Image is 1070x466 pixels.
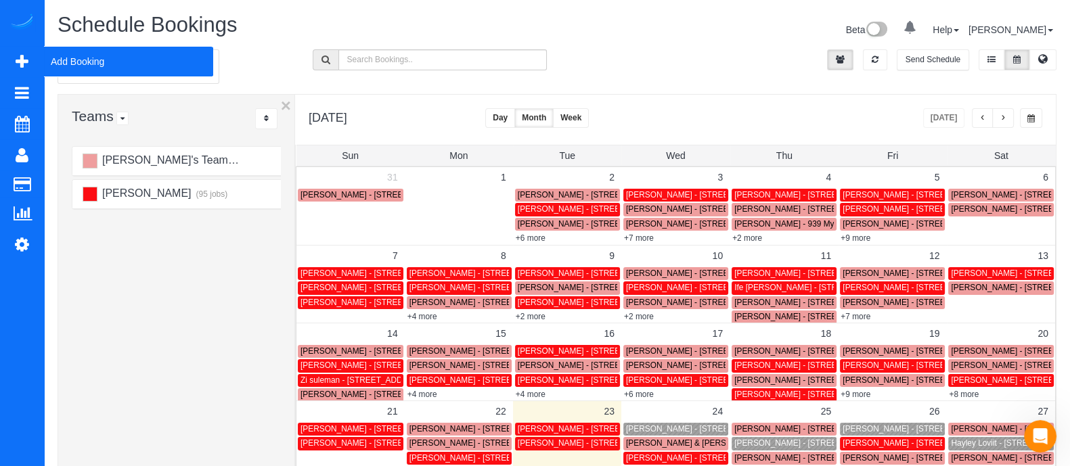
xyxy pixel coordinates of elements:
[212,5,238,31] button: Home
[1031,246,1055,266] a: 13
[518,375,671,385] span: [PERSON_NAME] - [STREET_ADDRESS]
[626,204,779,214] span: [PERSON_NAME] - [STREET_ADDRESS]
[734,375,954,385] span: [PERSON_NAME] - [STREET_ADDRESS][PERSON_NAME]
[602,167,621,187] a: 2
[814,401,839,421] a: 25
[489,401,513,421] a: 22
[1024,420,1056,452] iframe: Intercom live chat
[553,108,589,128] button: Week
[44,46,213,77] span: Add Booking
[409,453,629,463] span: [PERSON_NAME] - [STREET_ADDRESS][PERSON_NAME]
[8,14,35,32] img: Automaid Logo
[194,189,227,199] small: (95 jobs)
[843,375,996,385] span: [PERSON_NAME] - [STREET_ADDRESS]
[300,283,621,292] span: [PERSON_NAME] - [STREET_ADDRESS][PERSON_NAME] Sw, [GEOGRAPHIC_DATA]
[11,106,260,246] div: Ellie says…
[380,167,405,187] a: 31
[66,7,154,17] h1: [PERSON_NAME]
[922,323,947,344] a: 19
[624,390,654,399] a: +6 more
[705,323,730,344] a: 17
[626,190,845,200] span: [PERSON_NAME] - [STREET_ADDRESS][PERSON_NAME]
[255,108,277,129] div: ...
[865,22,887,39] img: New interface
[734,283,899,292] span: Ife [PERSON_NAME] - [STREET_ADDRESS]
[897,49,969,70] button: Send Schedule
[843,438,996,448] span: [PERSON_NAME] - [STREET_ADDRESS]
[626,346,779,356] span: [PERSON_NAME] - [STREET_ADDRESS]
[409,360,562,370] span: [PERSON_NAME] - [STREET_ADDRESS]
[407,312,437,321] a: +4 more
[843,269,996,278] span: [PERSON_NAME] - [STREET_ADDRESS]
[626,360,779,370] span: [PERSON_NAME] - [STREET_ADDRESS]
[843,219,1062,229] span: [PERSON_NAME] - [STREET_ADDRESS][PERSON_NAME]
[626,375,779,385] span: [PERSON_NAME] - [STREET_ADDRESS]
[516,233,545,243] a: +6 more
[386,246,405,266] a: 7
[409,424,629,434] span: [PERSON_NAME] - [STREET_ADDRESS][PERSON_NAME]
[409,375,629,385] span: [PERSON_NAME] - [STREET_ADDRESS][PERSON_NAME]
[776,150,793,161] span: Thu
[518,438,671,448] span: [PERSON_NAME] - [STREET_ADDRESS]
[338,49,548,70] input: Search Bookings..
[300,190,453,200] span: [PERSON_NAME] - [STREET_ADDRESS]
[814,323,839,344] a: 18
[100,187,191,199] span: [PERSON_NAME]
[518,424,737,434] span: [PERSON_NAME] - [STREET_ADDRESS][PERSON_NAME]
[923,108,965,128] button: [DATE]
[734,269,887,278] span: [PERSON_NAME] - [STREET_ADDRESS]
[100,154,227,166] span: [PERSON_NAME]'s Team
[732,233,762,243] a: +2 more
[489,323,513,344] a: 15
[518,269,671,278] span: [PERSON_NAME] - [STREET_ADDRESS]
[300,375,559,385] span: Zi suleman - [STREET_ADDRESS][PERSON_NAME][PERSON_NAME]
[734,390,887,399] span: [PERSON_NAME] - [STREET_ADDRESS]
[711,167,730,187] a: 3
[933,24,959,35] a: Help
[887,150,898,161] span: Fri
[624,233,654,243] a: +7 more
[968,24,1053,35] a: [PERSON_NAME]
[841,312,870,321] a: +7 more
[734,204,1020,214] span: [PERSON_NAME] - [STREET_ADDRESS][PERSON_NAME][PERSON_NAME]
[626,283,779,292] span: [PERSON_NAME] - [STREET_ADDRESS]
[58,13,237,37] span: Schedule Bookings
[9,5,35,31] button: go back
[843,298,996,307] span: [PERSON_NAME] - [STREET_ADDRESS]
[518,204,671,214] span: [PERSON_NAME] - [STREET_ADDRESS]
[1031,401,1055,421] a: 27
[843,283,1062,292] span: [PERSON_NAME] - [STREET_ADDRESS][PERSON_NAME]
[734,219,924,229] span: [PERSON_NAME] - 939 Mytel [STREET_ADDRESS]
[994,150,1008,161] span: Sat
[841,233,870,243] a: +9 more
[231,156,269,166] small: (113 jobs)
[281,97,291,114] button: ×
[300,346,520,356] span: [PERSON_NAME] - [STREET_ADDRESS][PERSON_NAME]
[597,323,621,344] a: 16
[518,360,671,370] span: [PERSON_NAME] - [STREET_ADDRESS]
[734,453,887,463] span: [PERSON_NAME] - [STREET_ADDRESS]
[734,360,887,370] span: [PERSON_NAME] - [STREET_ADDRESS]
[300,298,453,307] span: [PERSON_NAME] - [STREET_ADDRESS]
[922,246,947,266] a: 12
[409,346,629,356] span: [PERSON_NAME] - [STREET_ADDRESS][PERSON_NAME]
[518,283,737,292] span: [PERSON_NAME] - [STREET_ADDRESS][PERSON_NAME]
[514,108,554,128] button: Month
[518,219,737,229] span: [PERSON_NAME] - [STREET_ADDRESS][PERSON_NAME]
[734,190,887,200] span: [PERSON_NAME] - [STREET_ADDRESS]
[516,312,545,321] a: +2 more
[843,360,1062,370] span: [PERSON_NAME] - [STREET_ADDRESS][PERSON_NAME]
[734,312,954,321] span: [PERSON_NAME] - [STREET_ADDRESS][PERSON_NAME]
[449,150,468,161] span: Mon
[309,108,347,125] h2: [DATE]
[928,167,947,187] a: 5
[409,283,695,292] span: [PERSON_NAME] - [STREET_ADDRESS][PERSON_NAME][PERSON_NAME]
[300,390,520,399] span: [PERSON_NAME] - [STREET_ADDRESS][PERSON_NAME]
[734,438,887,448] span: [PERSON_NAME] - [STREET_ADDRESS]
[39,7,60,29] img: Profile image for Ellie
[666,150,686,161] span: Wed
[485,108,515,128] button: Day
[949,390,979,399] a: +8 more
[843,453,996,463] span: [PERSON_NAME] - [STREET_ADDRESS]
